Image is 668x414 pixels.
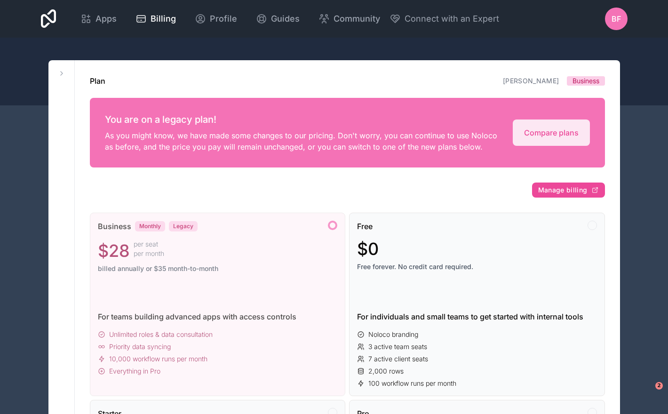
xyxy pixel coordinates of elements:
[169,221,198,231] div: Legacy
[98,311,338,322] div: For teams building advanced apps with access controls
[357,239,379,258] span: $0
[368,379,456,388] span: 100 workflow runs per month
[390,12,499,25] button: Connect with an Expert
[109,366,160,376] span: Everything in Pro
[95,12,117,25] span: Apps
[368,366,404,376] span: 2,000 rows
[98,221,131,232] span: Business
[109,342,171,351] span: Priority data syncing
[98,264,338,273] span: billed annually or $35 month-to-month
[134,239,164,249] span: per seat
[612,13,621,24] span: BF
[248,8,307,29] a: Guides
[503,77,559,85] a: [PERSON_NAME]
[368,342,427,351] span: 3 active team seats
[187,8,245,29] a: Profile
[357,221,373,232] span: Free
[357,262,597,271] span: Free forever. No credit card required.
[405,12,499,25] span: Connect with an Expert
[573,76,599,86] span: Business
[271,12,300,25] span: Guides
[538,186,588,194] span: Manage billing
[210,12,237,25] span: Profile
[368,354,428,364] span: 7 active client seats
[357,311,597,322] div: For individuals and small teams to get started with internal tools
[368,330,418,339] span: Noloco branding
[109,354,207,364] span: 10,000 workflow runs per month
[128,8,183,29] a: Billing
[513,119,590,146] a: Compare plans
[311,8,388,29] a: Community
[90,75,105,87] h1: Plan
[151,12,176,25] span: Billing
[105,130,501,152] p: As you might know, we have made some changes to our pricing. Don't worry, you can continue to use...
[109,330,213,339] span: Unlimited roles & data consultation
[98,241,130,260] span: $28
[105,113,501,126] h2: You are on a legacy plan!
[532,183,605,198] button: Manage billing
[334,12,380,25] span: Community
[636,382,659,405] iframe: Intercom live chat
[73,8,124,29] a: Apps
[655,382,663,390] span: 2
[134,249,164,258] span: per month
[135,221,165,231] div: Monthly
